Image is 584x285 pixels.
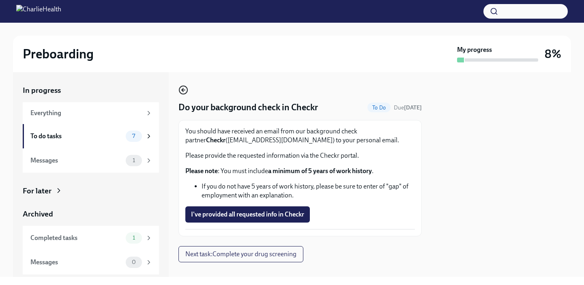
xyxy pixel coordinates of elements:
[23,102,159,124] a: Everything
[457,45,492,54] strong: My progress
[545,47,561,61] h3: 8%
[23,186,52,196] div: For later
[23,226,159,250] a: Completed tasks1
[30,234,122,242] div: Completed tasks
[128,235,140,241] span: 1
[178,101,318,114] h4: Do your background check in Checkr
[128,157,140,163] span: 1
[206,136,225,144] strong: Checkr
[185,167,415,176] p: : You must include .
[191,210,304,219] span: I've provided all requested info in Checkr
[178,246,303,262] button: Next task:Complete your drug screening
[23,124,159,148] a: To do tasks7
[23,186,159,196] a: For later
[30,109,142,118] div: Everything
[394,104,422,111] span: Due
[185,151,415,160] p: Please provide the requested information via the Checkr portal.
[185,250,296,258] span: Next task : Complete your drug screening
[127,259,141,265] span: 0
[185,206,310,223] button: I've provided all requested info in Checkr
[185,167,218,175] strong: Please note
[16,5,61,18] img: CharlieHealth
[23,148,159,173] a: Messages1
[127,133,140,139] span: 7
[23,250,159,274] a: Messages0
[30,258,122,267] div: Messages
[30,156,122,165] div: Messages
[268,167,372,175] strong: a minimum of 5 years of work history
[185,127,415,145] p: You should have received an email from our background check partner ([EMAIL_ADDRESS][DOMAIN_NAME]...
[404,104,422,111] strong: [DATE]
[30,132,122,141] div: To do tasks
[23,85,159,96] a: In progress
[23,209,159,219] a: Archived
[202,182,415,200] li: If you do not have 5 years of work history, please be sure to enter of "gap" of employment with a...
[23,46,94,62] h2: Preboarding
[394,104,422,111] span: September 1st, 2025 08:00
[367,105,391,111] span: To Do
